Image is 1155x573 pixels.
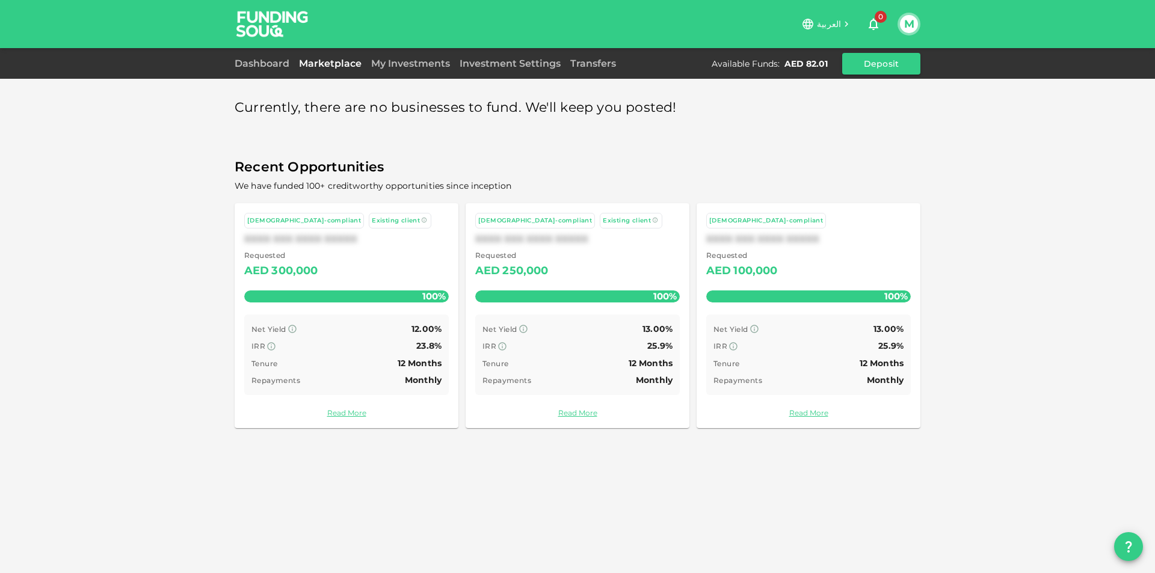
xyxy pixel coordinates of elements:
[251,342,265,351] span: IRR
[603,216,651,224] span: Existing client
[247,216,361,226] div: [DEMOGRAPHIC_DATA]-compliant
[875,11,887,23] span: 0
[244,250,318,262] span: Requested
[629,358,673,369] span: 12 Months
[817,19,841,29] span: العربية
[881,287,911,305] span: 100%
[419,287,449,305] span: 100%
[706,262,731,281] div: AED
[235,96,677,120] span: Currently, there are no businesses to fund. We'll keep you posted!
[784,58,828,70] div: AED 82.01
[251,359,277,368] span: Tenure
[482,359,508,368] span: Tenure
[475,250,549,262] span: Requested
[398,358,442,369] span: 12 Months
[706,407,911,418] a: Read More
[502,262,548,281] div: 250,000
[650,287,680,305] span: 100%
[251,376,300,385] span: Repayments
[713,342,727,351] span: IRR
[475,262,500,281] div: AED
[867,375,904,385] span: Monthly
[416,340,442,351] span: 23.8%
[713,325,748,334] span: Net Yield
[713,376,762,385] span: Repayments
[244,233,449,245] div: XXXX XXX XXXX XXXXX
[636,375,673,385] span: Monthly
[475,407,680,418] a: Read More
[1114,532,1143,561] button: question
[455,58,565,69] a: Investment Settings
[697,203,920,428] a: [DEMOGRAPHIC_DATA]-compliantXXXX XXX XXXX XXXXX Requested AED100,000100% Net Yield 13.00% IRR 25....
[861,12,885,36] button: 0
[482,342,496,351] span: IRR
[271,262,318,281] div: 300,000
[860,358,904,369] span: 12 Months
[251,325,286,334] span: Net Yield
[478,216,592,226] div: [DEMOGRAPHIC_DATA]-compliant
[475,233,680,245] div: XXXX XXX XXXX XXXXX
[482,376,531,385] span: Repayments
[873,323,904,334] span: 13.00%
[372,216,420,224] span: Existing client
[235,58,294,69] a: Dashboard
[712,58,780,70] div: Available Funds :
[244,262,269,281] div: AED
[713,359,739,368] span: Tenure
[733,262,777,281] div: 100,000
[642,323,673,334] span: 13.00%
[294,58,366,69] a: Marketplace
[565,58,621,69] a: Transfers
[235,156,920,179] span: Recent Opportunities
[900,15,918,33] button: M
[405,375,442,385] span: Monthly
[706,250,778,262] span: Requested
[466,203,689,428] a: [DEMOGRAPHIC_DATA]-compliant Existing clientXXXX XXX XXXX XXXXX Requested AED250,000100% Net Yiel...
[411,323,442,334] span: 12.00%
[482,325,517,334] span: Net Yield
[235,180,511,191] span: We have funded 100+ creditworthy opportunities since inception
[878,340,904,351] span: 25.9%
[244,407,449,418] a: Read More
[709,216,823,226] div: [DEMOGRAPHIC_DATA]-compliant
[366,58,455,69] a: My Investments
[842,53,920,75] button: Deposit
[706,233,911,245] div: XXXX XXX XXXX XXXXX
[647,340,673,351] span: 25.9%
[235,203,458,428] a: [DEMOGRAPHIC_DATA]-compliant Existing clientXXXX XXX XXXX XXXXX Requested AED300,000100% Net Yiel...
